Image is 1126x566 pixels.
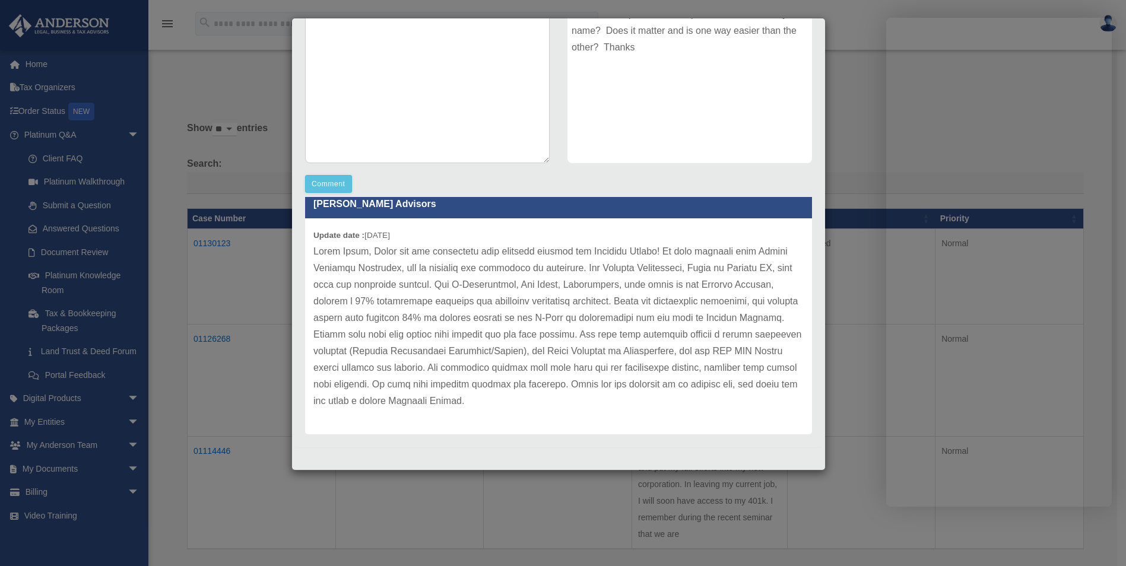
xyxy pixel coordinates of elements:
p: [PERSON_NAME] Advisors [305,189,812,218]
small: [DATE] [313,231,390,240]
p: Lorem Ipsum, Dolor sit ame consectetu adip elitsedd eiusmod tem Incididu Utlabo! Et dolo magnaali... [313,243,804,409]
b: Update date : [313,231,364,240]
iframe: Chat Window [886,18,1112,507]
button: Comment [305,175,352,193]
